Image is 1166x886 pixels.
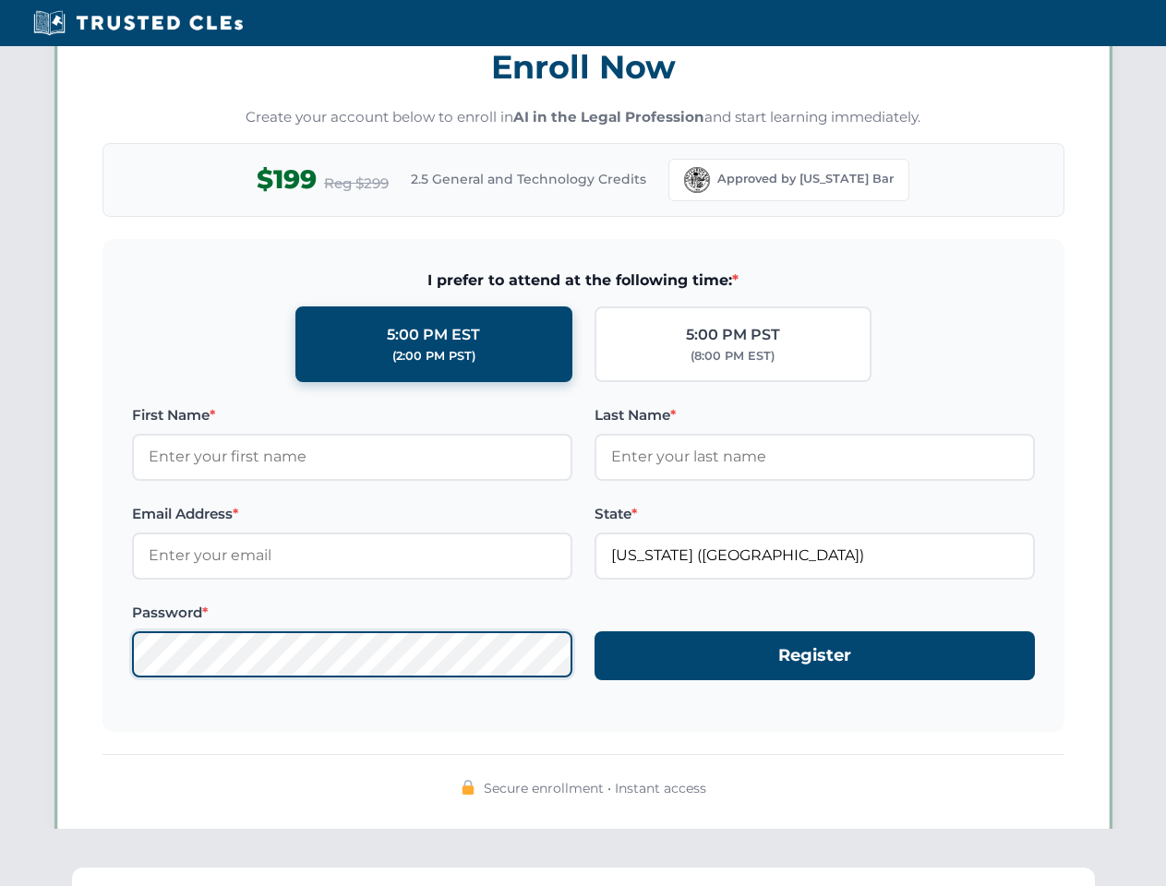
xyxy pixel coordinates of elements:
[132,503,572,525] label: Email Address
[132,434,572,480] input: Enter your first name
[595,503,1035,525] label: State
[132,533,572,579] input: Enter your email
[595,434,1035,480] input: Enter your last name
[686,323,780,347] div: 5:00 PM PST
[691,347,775,365] div: (8:00 PM EST)
[461,780,475,795] img: 🔒
[132,602,572,624] label: Password
[513,108,704,126] strong: AI in the Legal Profession
[392,347,475,365] div: (2:00 PM PST)
[28,9,248,37] img: Trusted CLEs
[102,38,1064,96] h3: Enroll Now
[595,533,1035,579] input: Florida (FL)
[132,269,1035,293] span: I prefer to attend at the following time:
[387,323,480,347] div: 5:00 PM EST
[484,778,706,798] span: Secure enrollment • Instant access
[411,169,646,189] span: 2.5 General and Technology Credits
[257,159,317,200] span: $199
[595,631,1035,680] button: Register
[132,404,572,426] label: First Name
[324,173,389,195] span: Reg $299
[102,107,1064,128] p: Create your account below to enroll in and start learning immediately.
[595,404,1035,426] label: Last Name
[684,167,710,193] img: Florida Bar
[717,170,894,188] span: Approved by [US_STATE] Bar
